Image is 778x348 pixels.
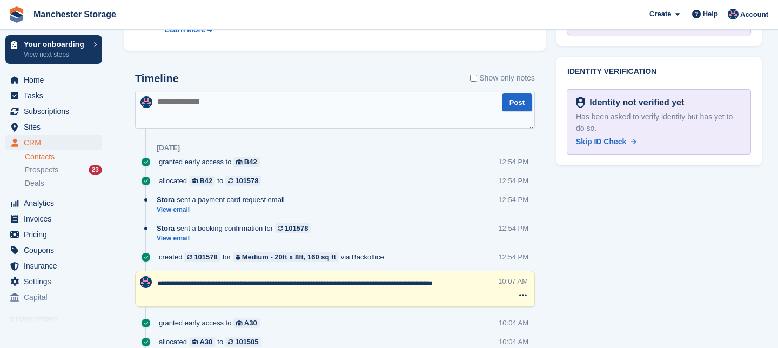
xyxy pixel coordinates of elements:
[233,252,339,262] a: Medium - 20ft x 8ft, 160 sq ft
[498,252,528,262] div: 12:54 PM
[24,227,89,242] span: Pricing
[157,195,175,205] span: Stora
[189,337,215,347] a: A30
[499,337,528,347] div: 10:04 AM
[24,135,89,150] span: CRM
[585,96,684,109] div: Identity not verified yet
[5,274,102,289] a: menu
[157,318,265,328] div: granted early access to
[25,178,44,189] span: Deals
[225,337,261,347] a: 101505
[5,258,102,273] a: menu
[24,196,89,211] span: Analytics
[498,157,528,167] div: 12:54 PM
[24,88,89,103] span: Tasks
[25,178,102,189] a: Deals
[189,176,215,186] a: B42
[242,252,336,262] div: Medium - 20ft x 8ft, 160 sq ft
[5,227,102,242] a: menu
[275,223,311,233] a: 101578
[235,176,258,186] div: 101578
[5,196,102,211] a: menu
[24,258,89,273] span: Insurance
[498,276,528,286] div: 10:07 AM
[285,223,308,233] div: 101578
[5,35,102,64] a: Your onboarding View next steps
[244,318,257,328] div: A30
[499,318,528,328] div: 10:04 AM
[157,252,390,262] div: created for via Backoffice
[233,157,259,167] a: B42
[24,211,89,226] span: Invoices
[89,165,102,175] div: 23
[164,24,205,36] div: Learn More
[157,157,265,167] div: granted early access to
[703,9,718,19] span: Help
[194,252,217,262] div: 101578
[24,72,89,88] span: Home
[5,88,102,103] a: menu
[184,252,220,262] a: 101578
[157,144,180,152] div: [DATE]
[24,41,88,48] p: Your onboarding
[225,176,261,186] a: 101578
[24,243,89,258] span: Coupons
[470,72,535,84] label: Show only notes
[24,274,89,289] span: Settings
[5,119,102,135] a: menu
[502,93,532,111] button: Post
[576,136,636,148] a: Skip ID Check
[235,337,258,347] div: 101505
[164,24,395,36] a: Learn More
[5,290,102,305] a: menu
[5,104,102,119] a: menu
[135,72,179,85] h2: Timeline
[498,223,528,233] div: 12:54 PM
[29,5,120,23] a: Manchester Storage
[5,72,102,88] a: menu
[498,195,528,205] div: 12:54 PM
[199,337,212,347] div: A30
[157,205,290,215] a: View email
[157,234,316,243] a: View email
[233,318,259,328] a: A30
[157,176,267,186] div: allocated to
[567,68,751,76] h2: Identity verification
[5,243,102,258] a: menu
[157,223,316,233] div: sent a booking confirmation for
[157,337,267,347] div: allocated to
[649,9,671,19] span: Create
[24,50,88,59] p: View next steps
[5,135,102,150] a: menu
[24,119,89,135] span: Sites
[740,9,768,20] span: Account
[10,314,108,325] span: Storefront
[25,165,58,175] span: Prospects
[25,164,102,176] a: Prospects 23
[576,111,742,134] div: Has been asked to verify identity but has yet to do so.
[576,97,585,109] img: Identity Verification Ready
[576,137,626,146] span: Skip ID Check
[157,223,175,233] span: Stora
[9,6,25,23] img: stora-icon-8386f47178a22dfd0bd8f6a31ec36ba5ce8667c1dd55bd0f319d3a0aa187defe.svg
[24,290,89,305] span: Capital
[498,176,528,186] div: 12:54 PM
[5,211,102,226] a: menu
[470,72,477,84] input: Show only notes
[25,152,102,162] a: Contacts
[157,195,290,205] div: sent a payment card request email
[244,157,257,167] div: B42
[199,176,212,186] div: B42
[24,104,89,119] span: Subscriptions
